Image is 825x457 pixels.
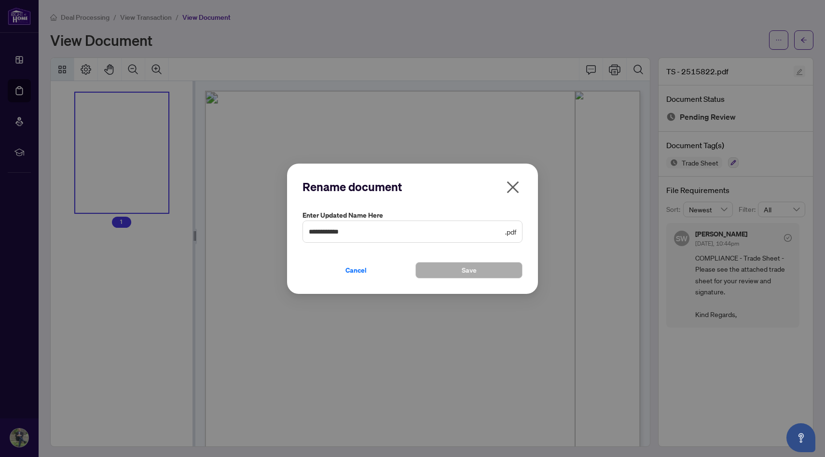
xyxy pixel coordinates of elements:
[415,262,522,278] button: Save
[302,179,522,194] h2: Rename document
[345,262,367,277] span: Cancel
[786,423,815,452] button: Open asap
[302,210,522,221] label: Enter updated name here
[505,180,521,195] span: close
[505,226,516,236] span: .pdf
[302,262,410,278] button: Cancel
